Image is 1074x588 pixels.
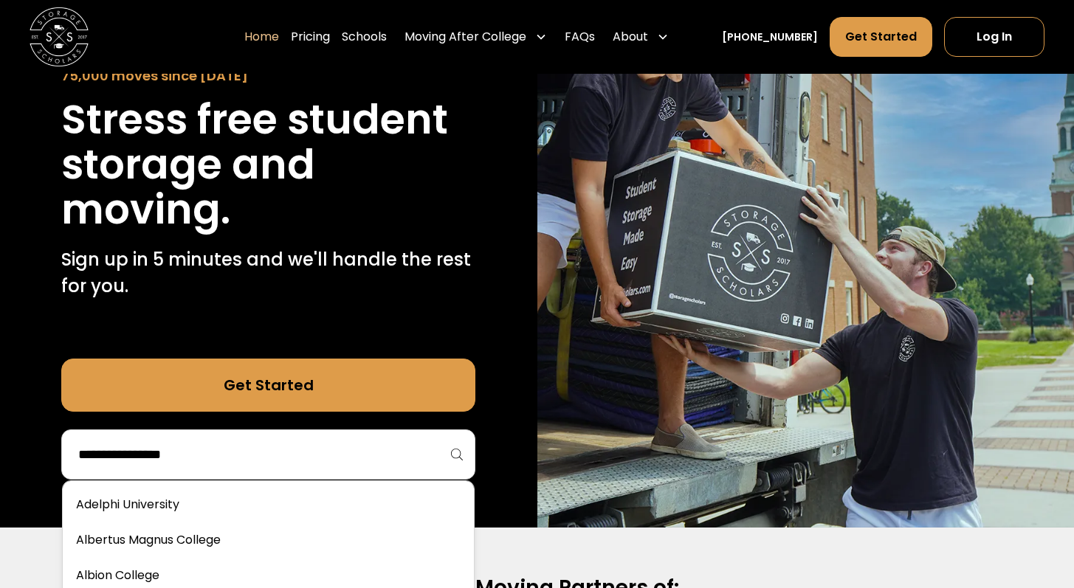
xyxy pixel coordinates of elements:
[607,16,675,58] div: About
[61,97,475,232] h1: Stress free student storage and moving.
[399,16,553,58] div: Moving After College
[61,359,475,412] a: Get Started
[565,16,595,58] a: FAQs
[944,17,1044,57] a: Log In
[30,7,89,66] img: Storage Scholars main logo
[61,66,475,86] div: 75,000 moves since [DATE]
[291,16,330,58] a: Pricing
[61,246,475,300] p: Sign up in 5 minutes and we'll handle the rest for you.
[342,16,387,58] a: Schools
[613,28,648,46] div: About
[722,30,818,45] a: [PHONE_NUMBER]
[405,28,526,46] div: Moving After College
[830,17,932,57] a: Get Started
[244,16,279,58] a: Home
